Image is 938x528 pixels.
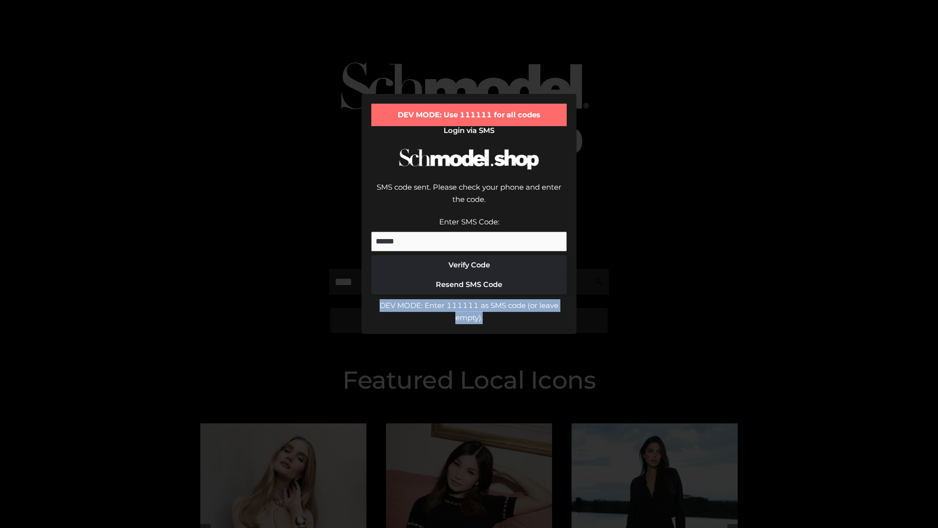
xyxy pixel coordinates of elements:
div: SMS code sent. Please check your phone and enter the code. [371,181,567,216]
div: DEV MODE: Enter 111111 as SMS code (or leave empty). [371,299,567,324]
img: Schmodel Logo [396,140,542,178]
h2: Login via SMS [371,126,567,135]
label: Enter SMS Code: [439,217,499,226]
div: DEV MODE: Use 111111 for all codes [371,104,567,126]
button: Verify Code [371,255,567,275]
button: Resend SMS Code [371,275,567,294]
